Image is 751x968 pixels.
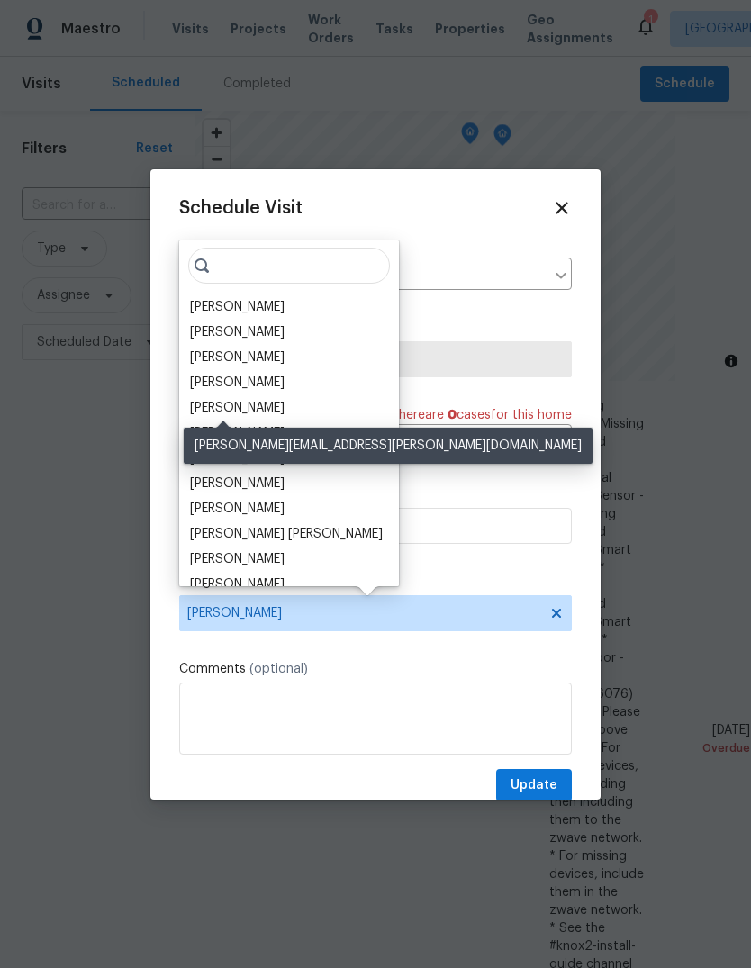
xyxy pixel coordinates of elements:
[190,575,285,593] div: [PERSON_NAME]
[249,663,308,675] span: (optional)
[179,240,572,258] label: Home
[511,774,557,797] span: Update
[190,525,383,543] div: [PERSON_NAME] [PERSON_NAME]
[190,550,285,568] div: [PERSON_NAME]
[190,374,285,392] div: [PERSON_NAME]
[179,660,572,678] label: Comments
[496,769,572,802] button: Update
[552,198,572,218] span: Close
[179,199,303,217] span: Schedule Visit
[190,298,285,316] div: [PERSON_NAME]
[190,475,285,493] div: [PERSON_NAME]
[391,406,572,424] span: There are case s for this home
[187,606,540,620] span: [PERSON_NAME]
[190,424,285,442] div: [PERSON_NAME]
[448,409,457,421] span: 0
[190,323,285,341] div: [PERSON_NAME]
[190,348,285,366] div: [PERSON_NAME]
[190,399,285,417] div: [PERSON_NAME]
[184,428,593,464] div: [PERSON_NAME][EMAIL_ADDRESS][PERSON_NAME][DOMAIN_NAME]
[190,500,285,518] div: [PERSON_NAME]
